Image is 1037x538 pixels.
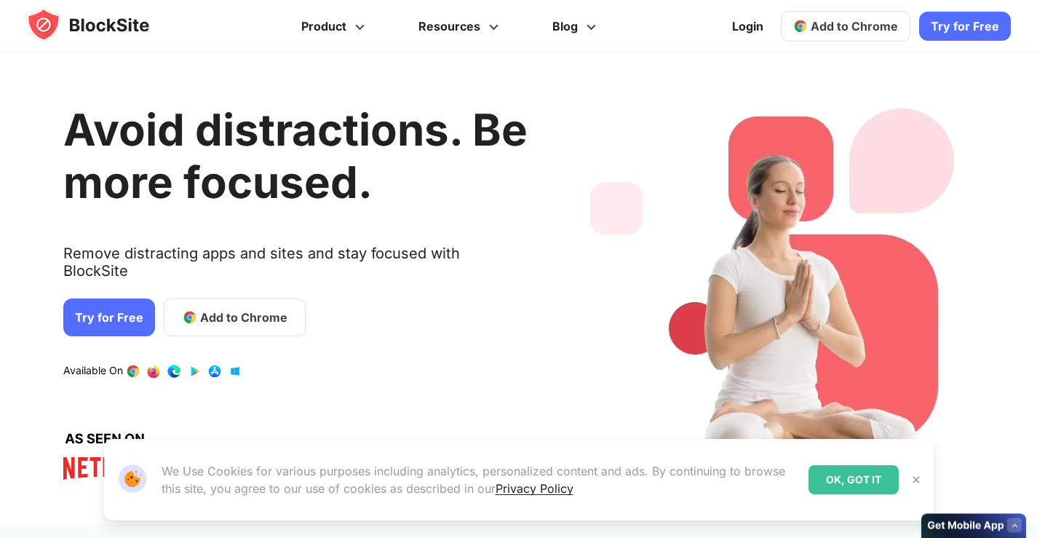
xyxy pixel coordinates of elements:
img: chrome-icon.svg [793,19,808,33]
a: Login [723,9,772,44]
a: Add to Chrome [164,298,306,336]
text: Available On [63,364,123,379]
div: OK, GOT IT [808,465,899,494]
img: blocksite-icon.5d769676.svg [26,7,178,42]
text: Remove distracting apps and sites and stay focused with BlockSite [63,245,528,291]
span: Add to Chrome [811,19,898,33]
span: Add to Chrome [200,309,287,326]
a: Privacy Policy [496,481,573,496]
a: Add to Chrome [781,11,910,41]
button: Close [907,470,926,489]
a: Try for Free [63,298,155,336]
p: We Use Cookies for various purposes including analytics, personalized content and ads. By continu... [162,462,797,497]
h1: Avoid distractions. Be more focused. [63,103,528,208]
a: Try for Free [919,12,1011,41]
img: Close [910,474,922,486]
